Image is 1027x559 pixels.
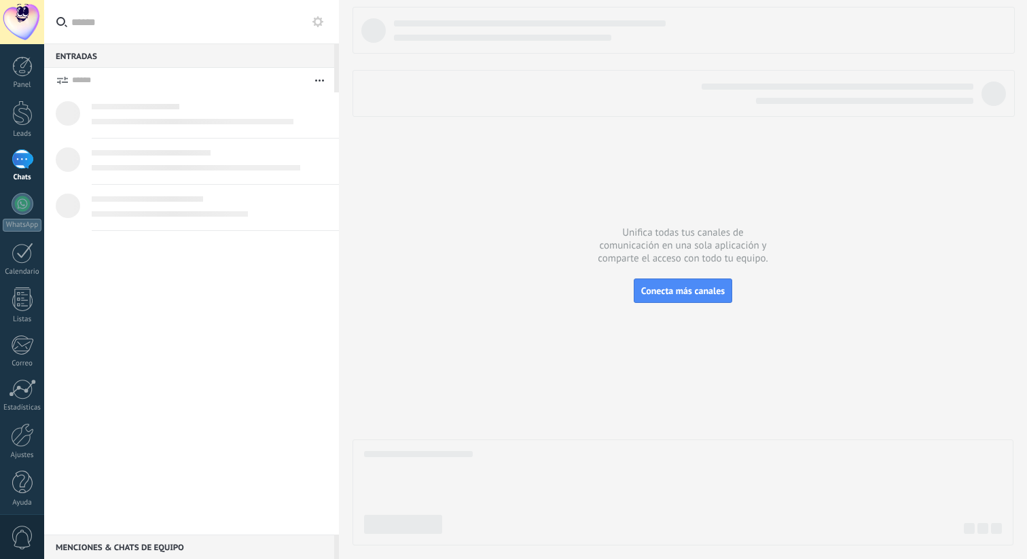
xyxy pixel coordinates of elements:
div: Ajustes [3,451,42,460]
div: Ayuda [3,499,42,507]
div: Menciones & Chats de equipo [44,535,334,559]
div: Panel [3,81,42,90]
div: Chats [3,173,42,182]
div: Estadísticas [3,403,42,412]
span: Conecta más canales [641,285,725,297]
div: Correo [3,359,42,368]
div: Calendario [3,268,42,276]
div: Listas [3,315,42,324]
button: Conecta más canales [634,278,732,303]
div: Leads [3,130,42,139]
div: WhatsApp [3,219,41,232]
div: Entradas [44,43,334,68]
